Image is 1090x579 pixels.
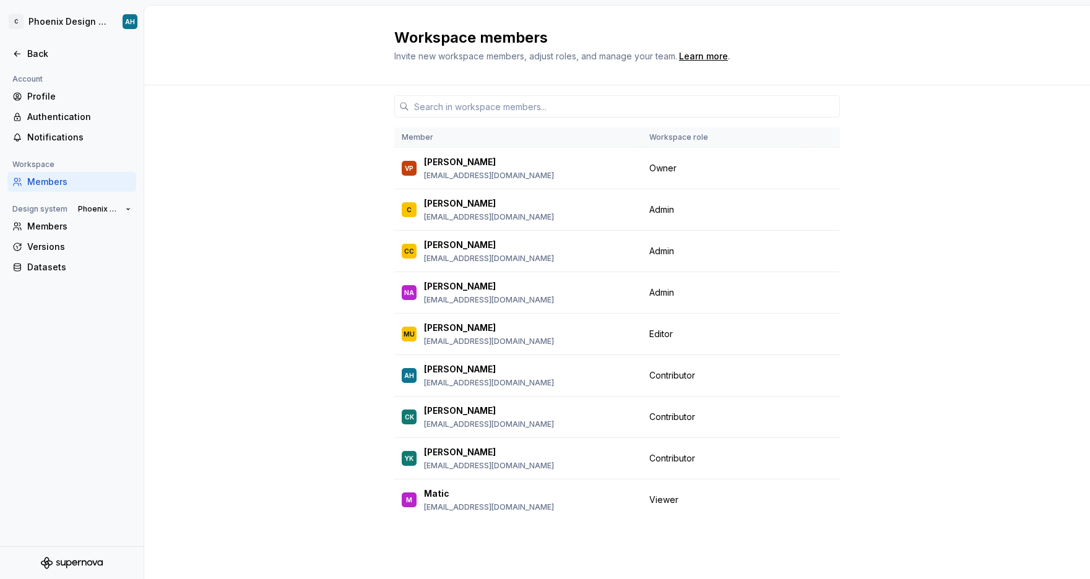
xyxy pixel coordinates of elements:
p: [PERSON_NAME] [424,446,496,458]
div: Members [27,220,131,233]
span: . [677,52,730,61]
div: YK [405,452,413,465]
a: Back [7,44,136,64]
div: Workspace [7,157,59,172]
th: Workspace role [642,127,808,148]
div: AH [125,17,135,27]
span: Invite new workspace members, adjust roles, and manage your team. [394,51,677,61]
p: [PERSON_NAME] [424,239,496,251]
span: Contributor [649,452,695,465]
span: Owner [649,162,677,174]
div: Back [27,48,131,60]
p: [EMAIL_ADDRESS][DOMAIN_NAME] [424,461,554,471]
p: [EMAIL_ADDRESS][DOMAIN_NAME] [424,212,554,222]
p: Matic [424,487,449,500]
a: Members [7,217,136,236]
div: M [406,494,412,506]
th: Member [394,127,642,148]
div: MU [404,328,415,340]
div: Profile [27,90,131,103]
h2: Workspace members [394,28,825,48]
p: [PERSON_NAME] [424,197,496,210]
p: [EMAIL_ADDRESS][DOMAIN_NAME] [424,419,554,429]
p: [EMAIL_ADDRESS][DOMAIN_NAME] [424,502,554,512]
p: [EMAIL_ADDRESS][DOMAIN_NAME] [424,295,554,305]
a: Authentication [7,107,136,127]
a: Datasets [7,257,136,277]
p: [PERSON_NAME] [424,280,496,293]
div: Notifications [27,131,131,144]
a: Members [7,172,136,192]
p: [EMAIL_ADDRESS][DOMAIN_NAME] [424,171,554,181]
p: [PERSON_NAME] [424,322,496,334]
p: [EMAIL_ADDRESS][DOMAIN_NAME] [424,337,554,346]
div: Account [7,72,48,87]
a: Notifications [7,127,136,147]
span: Viewer [649,494,678,506]
input: Search in workspace members... [409,95,840,118]
div: Versions [27,241,131,253]
p: [EMAIL_ADDRESS][DOMAIN_NAME] [424,254,554,264]
span: Admin [649,245,674,257]
div: VP [405,162,413,174]
p: [PERSON_NAME] [424,156,496,168]
div: Design system [7,202,72,217]
a: Versions [7,237,136,257]
div: Authentication [27,111,131,123]
p: [EMAIL_ADDRESS][DOMAIN_NAME] [424,378,554,388]
span: Editor [649,328,673,340]
p: [PERSON_NAME] [424,405,496,417]
span: Contributor [649,411,695,423]
div: Datasets [27,261,131,273]
a: Learn more [679,50,728,62]
span: Phoenix Design System - NEW [78,204,121,214]
div: CC [404,245,414,257]
span: Contributor [649,369,695,382]
span: Admin [649,204,674,216]
div: CK [405,411,414,423]
div: C [9,14,24,29]
div: AH [404,369,414,382]
button: CPhoenix Design System - NEWAH [2,8,141,35]
p: [PERSON_NAME] [424,363,496,375]
div: NA [404,286,414,299]
div: Members [27,176,131,188]
div: Phoenix Design System - NEW [28,15,108,28]
span: Admin [649,286,674,299]
div: C [407,204,412,216]
svg: Supernova Logo [41,557,103,569]
a: Profile [7,87,136,106]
